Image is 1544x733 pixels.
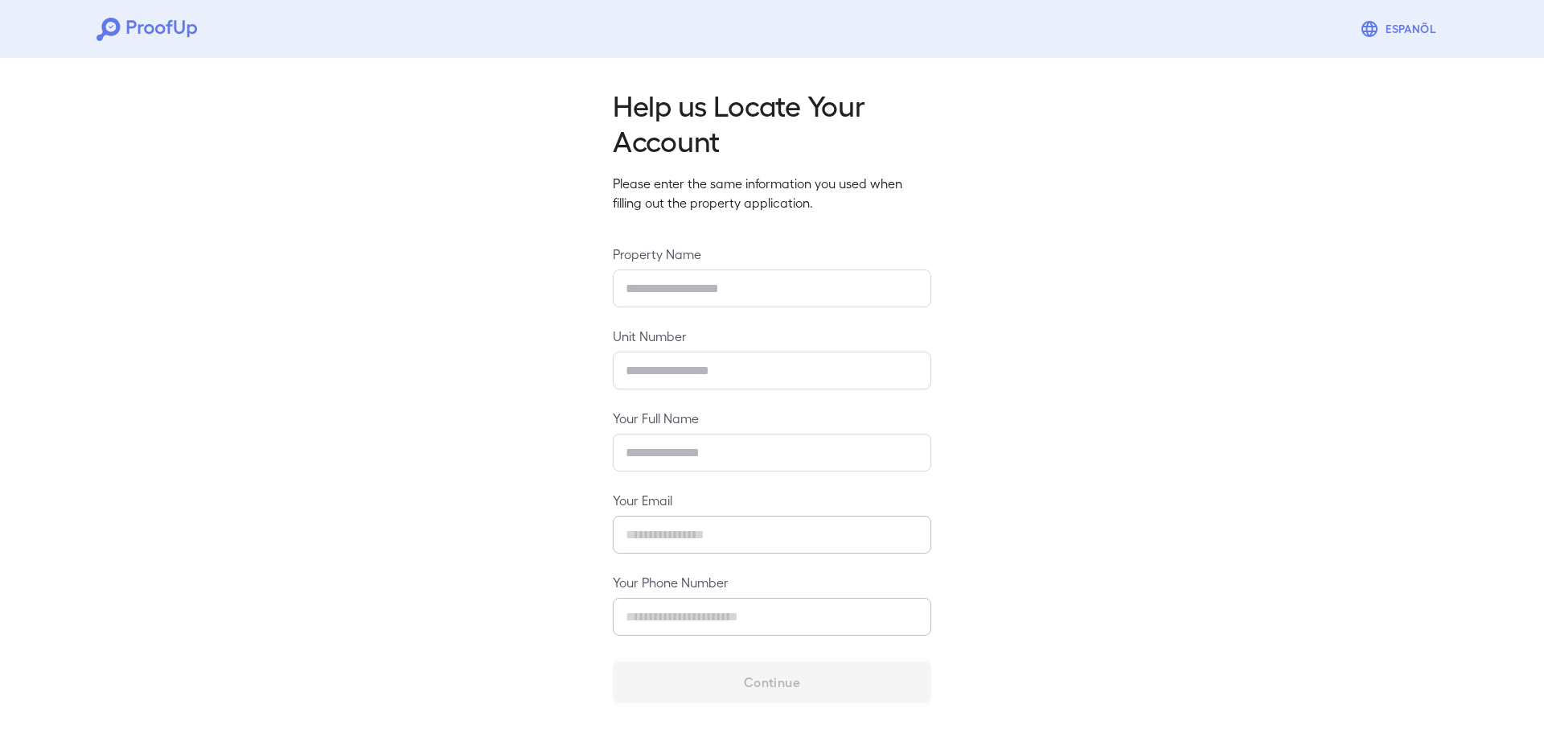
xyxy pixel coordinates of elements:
[613,327,931,345] label: Unit Number
[613,409,931,427] label: Your Full Name
[613,174,931,212] p: Please enter the same information you used when filling out the property application.
[613,245,931,263] label: Property Name
[1353,13,1447,45] button: Espanõl
[613,573,931,591] label: Your Phone Number
[613,491,931,509] label: Your Email
[613,87,931,158] h2: Help us Locate Your Account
